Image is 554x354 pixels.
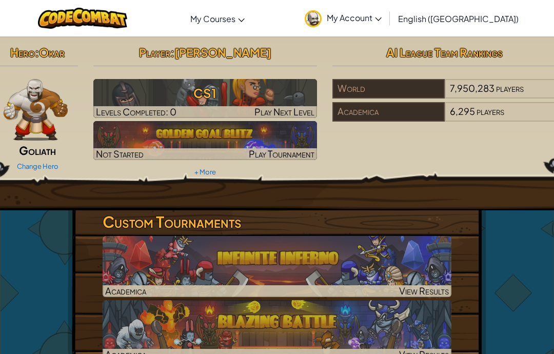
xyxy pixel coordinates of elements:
[249,148,314,160] span: Play Tournament
[170,45,174,60] span: :
[35,45,39,60] span: :
[386,45,503,60] span: AI League Team Rankings
[39,45,65,60] span: Okar
[17,162,58,170] a: Change Hero
[93,121,318,160] img: Golden Goal
[496,82,524,94] span: players
[254,106,314,117] span: Play Next Level
[96,106,176,117] span: Levels Completed: 0
[398,13,519,24] span: English ([GEOGRAPHIC_DATA])
[93,79,318,118] a: Play Next Level
[103,236,451,297] img: Infinite Inferno
[194,168,216,176] a: + More
[19,143,56,158] span: Goliath
[10,45,35,60] span: Hero
[38,8,128,29] img: CodeCombat logo
[4,79,68,141] img: goliath-pose.png
[190,13,235,24] span: My Courses
[93,79,318,118] img: CS1
[327,12,382,23] span: My Account
[300,2,387,34] a: My Account
[103,236,451,297] a: AcademicaView Results
[93,82,318,105] h3: CS1
[103,210,451,233] h3: Custom Tournaments
[174,45,271,60] span: [PERSON_NAME]
[332,79,444,99] div: World
[450,82,494,94] span: 7,950,283
[450,105,475,117] span: 6,295
[305,10,322,27] img: avatar
[477,105,504,117] span: players
[139,45,170,60] span: Player
[185,5,250,32] a: My Courses
[332,102,444,122] div: Academica
[96,148,144,160] span: Not Started
[105,285,146,297] span: Academica
[399,285,449,297] span: View Results
[93,121,318,160] a: Not StartedPlay Tournament
[393,5,524,32] a: English ([GEOGRAPHIC_DATA])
